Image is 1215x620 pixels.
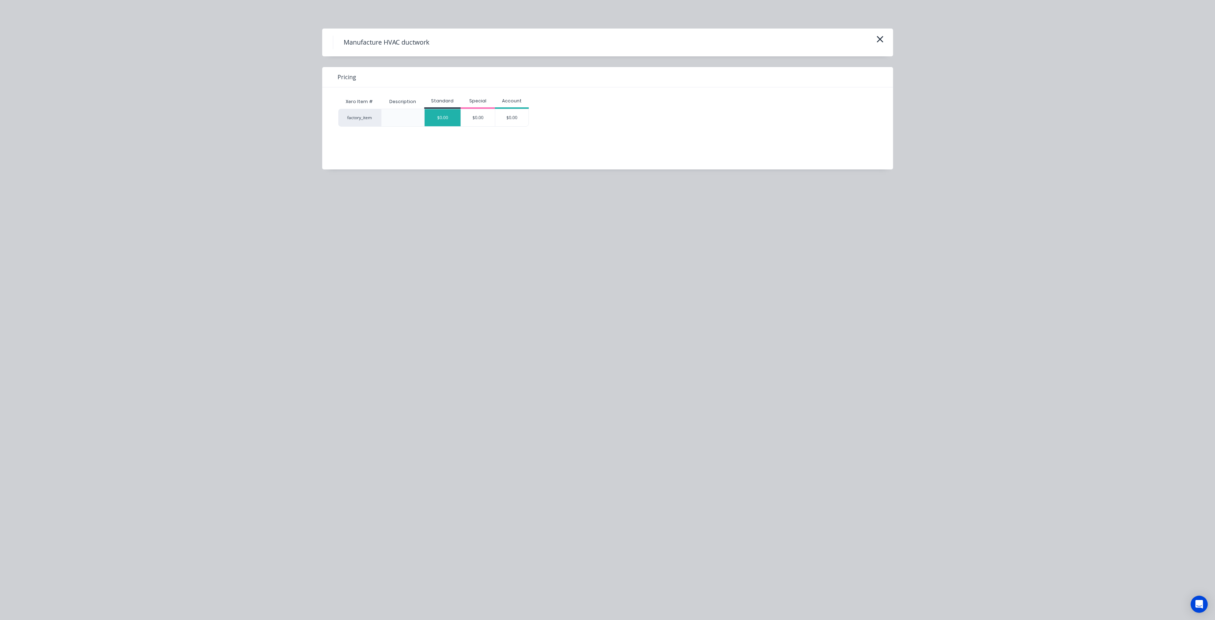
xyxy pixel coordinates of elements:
div: Xero Item # [338,95,381,109]
span: Pricing [338,73,356,81]
div: Standard [424,98,461,104]
div: factory_item [338,109,381,127]
div: Description [384,93,422,111]
h4: Manufacture HVAC ductwork [333,36,440,49]
div: Account [495,98,529,104]
div: $0.00 [425,109,461,126]
div: Open Intercom Messenger [1191,596,1208,613]
div: Special [461,98,495,104]
div: $0.00 [495,109,529,126]
div: $0.00 [461,109,495,126]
